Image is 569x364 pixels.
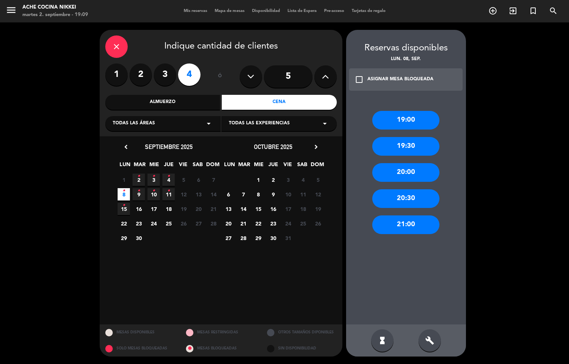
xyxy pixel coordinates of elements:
span: 30 [267,232,279,244]
span: 5 [312,174,324,186]
span: 23 [133,217,145,230]
span: 21 [207,203,220,215]
i: • [152,170,155,182]
span: 24 [147,217,160,230]
i: turned_in_not [529,6,538,15]
span: 17 [282,203,294,215]
span: 7 [237,188,249,200]
span: 25 [297,217,309,230]
span: VIE [177,160,189,172]
span: 25 [162,217,175,230]
span: Tarjetas de regalo [348,9,389,13]
span: 16 [133,203,145,215]
span: septiembre 2025 [145,143,193,150]
span: 11 [162,188,175,200]
i: • [137,185,140,197]
span: 31 [282,232,294,244]
span: 7 [207,174,220,186]
span: 2 [267,174,279,186]
div: 20:00 [372,163,439,182]
span: 19 [177,203,190,215]
span: 24 [282,217,294,230]
div: MESAS DISPONIBLES [100,324,181,340]
span: 8 [118,188,130,200]
span: SAB [296,160,308,172]
label: 1 [105,63,128,86]
span: 15 [118,203,130,215]
span: 28 [207,217,220,230]
span: 27 [222,232,234,244]
span: JUE [162,160,175,172]
span: MAR [238,160,250,172]
span: 18 [162,203,175,215]
span: MAR [133,160,146,172]
span: 26 [312,217,324,230]
i: • [167,170,170,182]
span: 9 [133,188,145,200]
span: 13 [192,188,205,200]
div: Ache Cocina Nikkei [22,4,88,11]
label: 4 [178,63,200,86]
span: Mapa de mesas [211,9,248,13]
span: 4 [297,174,309,186]
span: Todas las experiencias [229,120,290,127]
span: 14 [207,188,220,200]
span: 26 [177,217,190,230]
span: 1 [118,174,130,186]
span: 29 [118,232,130,244]
i: • [167,185,170,197]
div: MESAS BLOQUEADAS [180,340,261,357]
div: 20:30 [372,189,439,208]
i: • [122,199,125,211]
i: menu [6,4,17,16]
span: Disponibilidad [248,9,284,13]
button: menu [6,4,17,18]
span: DOM [311,160,323,172]
span: 14 [237,203,249,215]
span: 29 [252,232,264,244]
span: 10 [147,188,160,200]
div: SOLO MESAS BLOQUEADAS [100,340,181,357]
label: 3 [154,63,176,86]
div: 19:00 [372,111,439,130]
i: close [112,42,121,51]
span: 21 [237,217,249,230]
span: Todas las áreas [113,120,155,127]
label: 2 [130,63,152,86]
span: 30 [133,232,145,244]
span: 4 [162,174,175,186]
span: 2 [133,174,145,186]
div: lun. 08, sep. [346,56,466,63]
i: hourglass_full [378,336,387,345]
i: check_box_outline_blank [355,75,364,84]
span: 22 [252,217,264,230]
div: Almuerzo [105,95,220,110]
i: • [122,185,125,197]
div: MESAS RESTRINGIDAS [180,324,261,340]
i: chevron_right [312,143,320,151]
div: Reservas disponibles [346,41,466,56]
span: 1 [252,174,264,186]
div: OTROS TAMAÑOS DIPONIBLES [261,324,342,340]
span: 15 [252,203,264,215]
span: 20 [192,203,205,215]
span: MIE [252,160,265,172]
span: Mis reservas [180,9,211,13]
span: Pre-acceso [320,9,348,13]
span: 5 [177,174,190,186]
i: • [137,170,140,182]
span: JUE [267,160,279,172]
span: 20 [222,217,234,230]
span: 3 [147,174,160,186]
span: 22 [118,217,130,230]
span: 28 [237,232,249,244]
span: LUN [223,160,236,172]
div: SIN DISPONIBILIDAD [261,340,342,357]
span: Lista de Espera [284,9,320,13]
span: 8 [252,188,264,200]
span: MIE [148,160,160,172]
i: arrow_drop_down [204,119,213,128]
span: SAB [192,160,204,172]
span: 6 [192,174,205,186]
i: search [549,6,558,15]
